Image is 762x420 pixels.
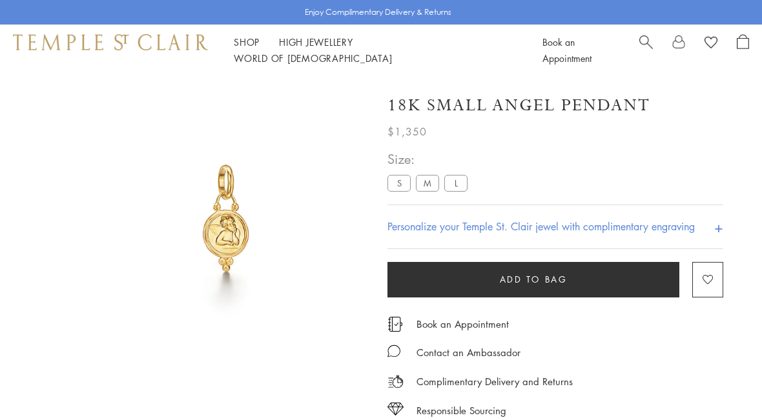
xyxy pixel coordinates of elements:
[417,403,506,419] div: Responsible Sourcing
[387,123,427,140] span: $1,350
[387,317,403,332] img: icon_appointment.svg
[387,94,650,117] h1: 18K Small Angel Pendant
[500,272,568,286] span: Add to bag
[84,76,368,360] img: AP10-BEZGRN
[387,219,695,234] h4: Personalize your Temple St. Clair jewel with complimentary engraving
[234,34,513,66] nav: Main navigation
[417,345,520,361] div: Contact an Ambassador
[234,35,260,48] a: ShopShop
[714,215,723,239] h4: +
[697,359,749,407] iframe: Gorgias live chat messenger
[305,6,451,19] p: Enjoy Complimentary Delivery & Returns
[737,34,749,66] a: Open Shopping Bag
[387,345,400,357] img: MessageIcon-01_2.svg
[387,148,473,170] span: Size:
[234,52,392,65] a: World of [DEMOGRAPHIC_DATA]World of [DEMOGRAPHIC_DATA]
[705,34,717,54] a: View Wishlist
[542,35,592,65] a: Book an Appointment
[387,175,411,191] label: S
[416,175,439,191] label: M
[387,403,404,415] img: icon_sourcing.svg
[417,317,509,331] a: Book an Appointment
[279,35,353,48] a: High JewelleryHigh Jewellery
[639,34,653,66] a: Search
[387,262,679,297] button: Add to bag
[444,175,468,191] label: L
[417,374,573,390] p: Complimentary Delivery and Returns
[387,374,404,390] img: icon_delivery.svg
[13,34,208,50] img: Temple St. Clair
